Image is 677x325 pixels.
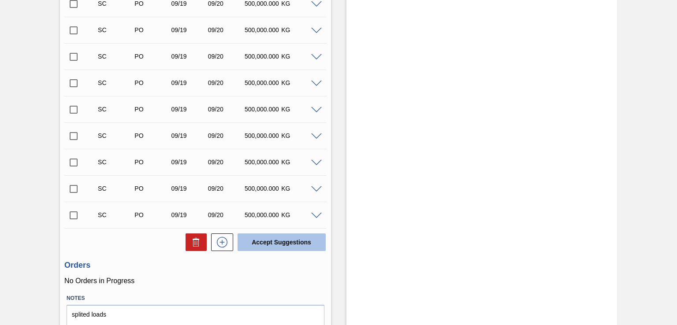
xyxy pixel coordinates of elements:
div: Purchase order [132,211,172,218]
div: 09/20/2025 [206,185,246,192]
div: KG [279,159,319,166]
div: 09/20/2025 [206,132,246,139]
div: 500,000.000 [242,185,283,192]
div: 09/19/2025 [169,53,209,60]
div: Purchase order [132,159,172,166]
div: Purchase order [132,26,172,33]
div: 09/20/2025 [206,26,246,33]
div: Suggestion Created [96,185,136,192]
div: Suggestion Created [96,106,136,113]
div: Purchase order [132,79,172,86]
div: 09/19/2025 [169,132,209,139]
p: No Orders in Progress [64,277,326,285]
div: 500,000.000 [242,211,283,218]
div: 500,000.000 [242,79,283,86]
div: 09/20/2025 [206,211,246,218]
div: 500,000.000 [242,159,283,166]
div: 500,000.000 [242,132,283,139]
div: Purchase order [132,132,172,139]
div: 09/19/2025 [169,106,209,113]
div: Purchase order [132,106,172,113]
div: 500,000.000 [242,106,283,113]
div: KG [279,211,319,218]
label: Notes [67,292,324,305]
div: KG [279,53,319,60]
div: 09/19/2025 [169,211,209,218]
div: Purchase order [132,185,172,192]
div: KG [279,185,319,192]
div: Suggestion Created [96,159,136,166]
div: 09/19/2025 [169,26,209,33]
div: Suggestion Created [96,26,136,33]
div: Suggestion Created [96,211,136,218]
div: 500,000.000 [242,26,283,33]
h3: Orders [64,261,326,270]
div: Suggestion Created [96,132,136,139]
button: Accept Suggestions [238,233,326,251]
div: Suggestion Created [96,79,136,86]
div: 500,000.000 [242,53,283,60]
div: 09/20/2025 [206,159,246,166]
div: Purchase order [132,53,172,60]
div: 09/20/2025 [206,79,246,86]
div: Delete Suggestions [181,233,207,251]
div: 09/20/2025 [206,106,246,113]
div: Suggestion Created [96,53,136,60]
div: Accept Suggestions [233,233,327,252]
div: KG [279,26,319,33]
div: KG [279,132,319,139]
div: 09/19/2025 [169,159,209,166]
div: New suggestion [207,233,233,251]
div: KG [279,106,319,113]
div: 09/19/2025 [169,185,209,192]
div: 09/19/2025 [169,79,209,86]
div: KG [279,79,319,86]
div: 09/20/2025 [206,53,246,60]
